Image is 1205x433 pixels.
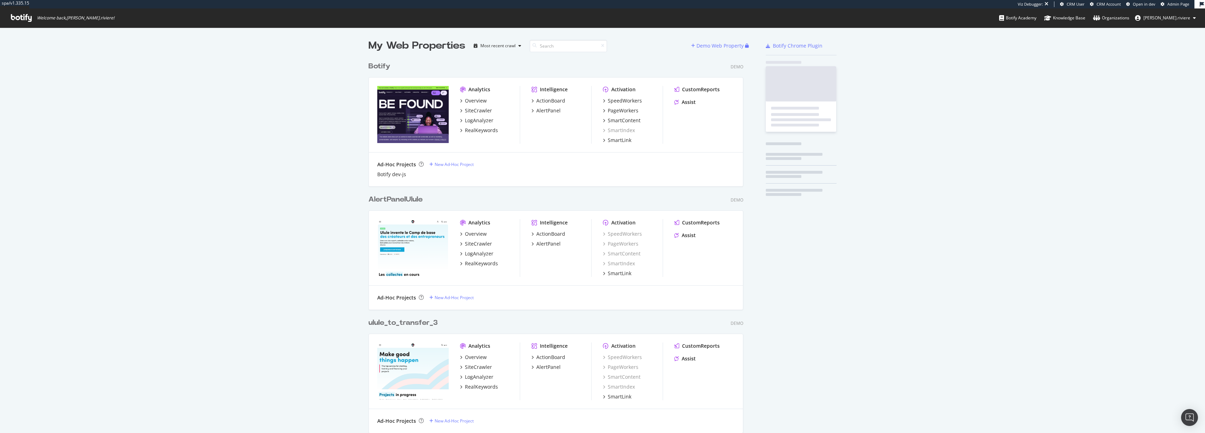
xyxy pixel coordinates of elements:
div: Botify [368,61,390,72]
span: CRM Account [1097,1,1121,7]
a: ActionBoard [531,230,565,237]
a: RealKeywords [460,260,498,267]
button: Demo Web Property [691,40,745,51]
div: Viz Debugger: [1018,1,1043,7]
div: Analytics [468,219,490,226]
div: SmartLink [608,137,631,144]
a: SmartIndex [603,260,635,267]
div: RealKeywords [465,127,498,134]
div: CustomReports [682,342,720,350]
div: Intelligence [540,342,568,350]
div: Open Intercom Messenger [1181,409,1198,426]
div: Ad-Hoc Projects [377,161,416,168]
div: SmartLink [608,393,631,400]
a: ulule_to_transfer_3 [368,318,441,328]
div: PageWorkers [608,107,638,114]
button: Most recent crawl [471,40,524,51]
div: AlertPanelUlule [368,194,423,205]
a: Organizations [1093,8,1129,27]
div: Knowledge Base [1044,14,1085,21]
img: Botify [377,86,449,143]
a: ActionBoard [531,97,565,104]
div: CustomReports [682,219,720,226]
a: AlertPanelUlule [368,194,425,205]
span: emmanuel.riviere [1143,15,1190,21]
a: SmartLink [603,393,631,400]
a: RealKeywords [460,383,498,390]
div: Botify Chrome Plugin [773,42,822,49]
a: LogAnalyzer [460,117,493,124]
div: RealKeywords [465,383,498,390]
div: Overview [465,230,487,237]
a: LogAnalyzer [460,250,493,257]
div: New Ad-Hoc Project [435,418,474,424]
div: AlertPanel [536,107,561,114]
div: Demo Web Property [696,42,744,49]
div: SpeedWorkers [603,230,642,237]
div: Demo [731,320,743,326]
div: Overview [465,354,487,361]
a: SmartLink [603,137,631,144]
div: My Web Properties [368,39,465,53]
div: Most recent crawl [480,44,516,48]
a: SmartContent [603,117,641,124]
a: SiteCrawler [460,364,492,371]
a: SmartLink [603,270,631,277]
a: SmartContent [603,250,641,257]
a: SiteCrawler [460,240,492,247]
a: Open in dev [1126,1,1155,7]
a: SmartIndex [603,383,635,390]
div: Analytics [468,86,490,93]
div: LogAnalyzer [465,373,493,381]
div: SpeedWorkers [603,354,642,361]
a: Assist [674,232,696,239]
div: Intelligence [540,219,568,226]
div: Demo [731,64,743,70]
div: CustomReports [682,86,720,93]
a: CRM Account [1090,1,1121,7]
div: Organizations [1093,14,1129,21]
a: Demo Web Property [691,43,745,49]
a: Botify [368,61,393,72]
a: CustomReports [674,219,720,226]
div: ActionBoard [536,97,565,104]
input: Search [530,40,607,52]
span: CRM User [1067,1,1085,7]
div: Activation [611,86,636,93]
div: SmartLink [608,270,631,277]
a: PageWorkers [603,364,638,371]
div: Assist [682,99,696,106]
div: Assist [682,355,696,362]
div: Overview [465,97,487,104]
a: Overview [460,354,487,361]
a: SpeedWorkers [603,97,642,104]
a: Assist [674,355,696,362]
div: SiteCrawler [465,107,492,114]
div: Demo [731,197,743,203]
div: ActionBoard [536,230,565,237]
a: LogAnalyzer [460,373,493,381]
a: SmartContent [603,373,641,381]
a: Overview [460,97,487,104]
a: RealKeywords [460,127,498,134]
div: Intelligence [540,86,568,93]
div: Botify Academy [999,14,1036,21]
div: LogAnalyzer [465,250,493,257]
div: SiteCrawler [465,240,492,247]
a: AlertPanel [531,364,561,371]
a: CRM User [1060,1,1085,7]
div: ulule_to_transfer_3 [368,318,438,328]
div: RealKeywords [465,260,498,267]
a: Admin Page [1161,1,1189,7]
div: Botify dev-js [377,171,406,178]
img: ulule_to_transfer_3 [377,342,449,400]
a: PageWorkers [603,107,638,114]
a: AlertPanel [531,240,561,247]
a: PageWorkers [603,240,638,247]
